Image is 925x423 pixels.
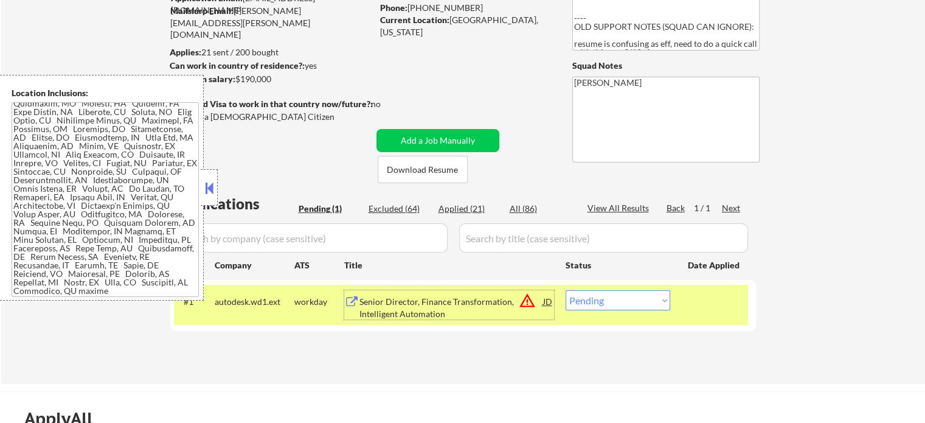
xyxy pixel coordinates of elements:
div: Pending (1) [299,203,359,215]
strong: Phone: [380,2,407,13]
strong: Mailslurp Email: [170,5,234,16]
div: #1 [184,296,205,308]
div: Yes, I am a [DEMOGRAPHIC_DATA] Citizen [170,111,376,123]
div: Company [215,259,294,271]
div: Status [566,254,670,276]
div: Back [667,202,686,214]
div: View All Results [587,202,653,214]
div: Senior Director, Finance Transformation, Intelligent Automation [359,296,543,320]
div: Title [344,259,554,271]
div: 21 sent / 200 bought [170,46,372,58]
div: ATS [294,259,344,271]
div: Squad Notes [572,60,760,72]
strong: Can work in country of residence?: [170,60,305,71]
div: [PERSON_NAME][EMAIL_ADDRESS][PERSON_NAME][DOMAIN_NAME] [170,5,372,41]
button: Add a Job Manually [376,129,499,152]
div: $190,000 [170,73,372,85]
input: Search by company (case sensitive) [174,223,448,253]
strong: Applies: [170,47,201,57]
div: Excluded (64) [369,203,429,215]
div: [GEOGRAPHIC_DATA], [US_STATE] [380,14,552,38]
div: workday [294,296,344,308]
div: Date Applied [688,259,741,271]
div: All (86) [510,203,570,215]
div: no [371,98,406,110]
div: Location Inclusions: [12,87,199,99]
strong: Current Location: [380,15,449,25]
div: 1 / 1 [694,202,722,214]
input: Search by title (case sensitive) [459,223,748,253]
div: [PHONE_NUMBER] [380,2,552,14]
button: Download Resume [378,156,468,183]
strong: Minimum salary: [170,74,235,84]
div: yes [170,60,369,72]
button: warning_amber [519,292,536,309]
div: Next [722,202,741,214]
div: JD [542,290,554,312]
strong: Will need Visa to work in that country now/future?: [170,99,373,109]
div: Applied (21) [438,203,499,215]
div: autodesk.wd1.ext [215,296,294,308]
div: Applications [174,197,294,211]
